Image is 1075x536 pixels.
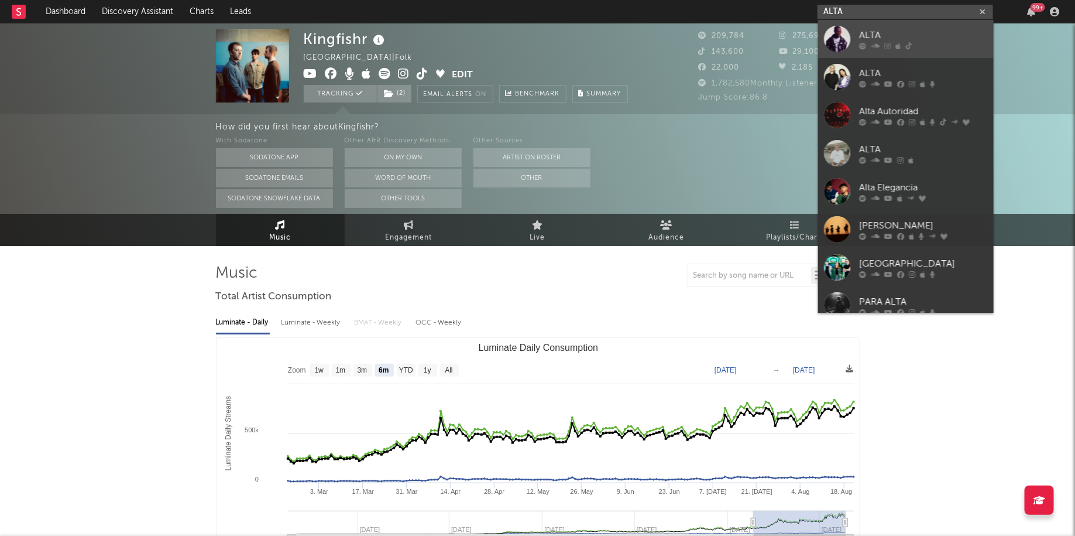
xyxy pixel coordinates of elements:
[304,29,388,49] div: Kingfishr
[417,85,493,103] button: Email AlertsOn
[699,80,822,87] span: 1,782,580 Monthly Listeners
[859,219,988,233] div: [PERSON_NAME]
[791,488,809,495] text: 4. Aug
[345,189,462,208] button: Other Tools
[818,210,994,248] a: [PERSON_NAME]
[648,231,684,245] span: Audience
[396,488,418,495] text: 31. Mar
[452,68,473,83] button: Edit
[377,85,412,103] span: ( 2 )
[779,64,813,71] span: 2,185
[526,488,549,495] text: 12. May
[499,85,566,103] a: Benchmark
[818,172,994,210] a: Alta Elegancia
[859,28,988,42] div: ALTA
[859,104,988,118] div: Alta Autoridad
[216,290,332,304] span: Total Artist Consumption
[269,231,291,245] span: Music
[416,313,463,333] div: OCC - Weekly
[602,214,731,246] a: Audience
[445,367,452,375] text: All
[715,366,737,374] text: [DATE]
[699,64,740,71] span: 22,000
[255,476,258,483] text: 0
[859,257,988,271] div: [GEOGRAPHIC_DATA]
[345,148,462,167] button: On My Own
[779,48,819,56] span: 29,100
[818,58,994,96] a: ALTA
[386,231,432,245] span: Engagement
[818,96,994,134] a: Alta Autoridad
[304,51,439,65] div: [GEOGRAPHIC_DATA] | Folk
[245,426,259,433] text: 500k
[818,286,994,325] a: PARA ALTA
[530,231,545,245] span: Live
[484,488,504,495] text: 28. Apr
[773,366,780,374] text: →
[830,488,852,495] text: 18. Aug
[1027,7,1035,16] button: 99+
[859,142,988,156] div: ALTA
[473,134,590,148] div: Other Sources
[216,313,270,333] div: Luminate - Daily
[224,396,232,470] text: Luminate Daily Streams
[473,214,602,246] a: Live
[818,134,994,172] a: ALTA
[216,189,333,208] button: Sodatone Snowflake Data
[377,85,411,103] button: (2)
[779,32,824,40] span: 275,692
[699,32,745,40] span: 209,784
[473,148,590,167] button: Artist on Roster
[345,134,462,148] div: Other A&R Discovery Methods
[688,271,811,281] input: Search by song name or URL
[216,169,333,187] button: Sodatone Emails
[304,85,377,103] button: Tracking
[424,367,431,375] text: 1y
[699,94,768,101] span: Jump Score: 86.8
[617,488,634,495] text: 9. Jun
[793,366,815,374] text: [DATE]
[859,180,988,194] div: Alta Elegancia
[216,148,333,167] button: Sodatone App
[379,367,389,375] text: 6m
[335,367,345,375] text: 1m
[741,488,772,495] text: 21. [DATE]
[731,214,860,246] a: Playlists/Charts
[859,66,988,80] div: ALTA
[352,488,374,495] text: 17. Mar
[345,169,462,187] button: Word Of Mouth
[1031,3,1045,12] div: 99 +
[281,313,343,333] div: Luminate - Weekly
[216,214,345,246] a: Music
[288,367,306,375] text: Zoom
[216,134,333,148] div: With Sodatone
[473,169,590,187] button: Other
[357,367,367,375] text: 3m
[859,295,988,309] div: PARA ALTA
[766,231,824,245] span: Playlists/Charts
[699,48,744,56] span: 143,600
[310,488,328,495] text: 3. Mar
[818,248,994,286] a: [GEOGRAPHIC_DATA]
[818,20,994,58] a: ALTA
[476,91,487,98] em: On
[818,5,993,19] input: Search for artists
[658,488,679,495] text: 23. Jun
[516,87,560,101] span: Benchmark
[572,85,628,103] button: Summary
[699,488,727,495] text: 7. [DATE]
[587,91,621,97] span: Summary
[399,367,413,375] text: YTD
[440,488,461,495] text: 14. Apr
[570,488,593,495] text: 26. May
[478,343,598,353] text: Luminate Daily Consumption
[345,214,473,246] a: Engagement
[314,367,324,375] text: 1w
